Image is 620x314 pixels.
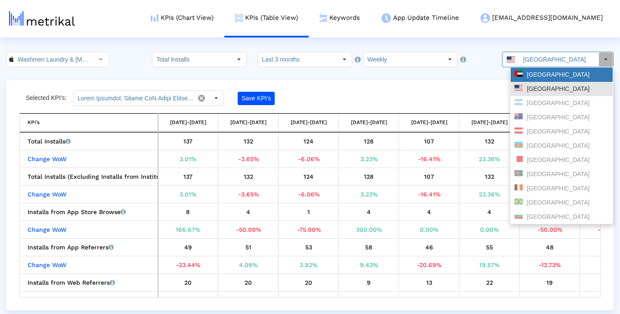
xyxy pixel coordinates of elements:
div: [DATE]-[DATE] [351,117,387,128]
div: 7/12/25 [342,295,396,306]
div: 6/28/25 [221,295,275,306]
div: KPI’s [28,117,40,128]
div: [GEOGRAPHIC_DATA] [515,113,609,121]
td: Column 07/13/25-07/19/25 [399,114,459,132]
div: 7/5/25 [282,295,335,306]
div: 7/12/25 [342,242,396,253]
div: Select [598,52,613,67]
div: 7/5/25 [282,171,335,182]
div: [GEOGRAPHIC_DATA] [515,156,609,164]
div: Installs from App Store Browse [28,206,155,218]
div: 7/19/25 [402,189,456,200]
div: [GEOGRAPHIC_DATA] [515,99,609,107]
div: 7/26/25 [462,259,516,270]
div: Total Installs [28,136,155,147]
div: 7/26/25 [462,242,516,253]
div: 6/28/25 [221,242,275,253]
div: Change WoW [28,259,155,270]
div: 7/5/25 [282,189,335,200]
div: 6/28/25 [221,206,275,218]
div: [GEOGRAPHIC_DATA] [515,71,609,79]
div: 7/19/25 [402,136,456,147]
div: [GEOGRAPHIC_DATA] [515,184,609,193]
div: 7/26/25 [462,206,516,218]
td: Column 07/06/25-07/12/25 [339,114,399,132]
div: Selected KPI’s: [26,90,73,106]
div: [GEOGRAPHIC_DATA] [515,142,609,150]
td: Column 06/29/25-07/05/25 [279,114,339,132]
div: 7/12/25 [342,153,396,165]
div: 6/21/25 [161,242,215,253]
div: [GEOGRAPHIC_DATA] [515,213,609,221]
div: 7/19/25 [402,242,456,253]
div: Data grid [19,113,601,298]
div: 8/2/25 [523,277,577,288]
div: 7/19/25 [402,259,456,270]
div: 6/21/25 [161,224,215,235]
div: 7/26/25 [462,189,516,200]
div: Select [337,52,352,67]
div: 6/21/25 [161,136,215,147]
div: 7/19/25 [402,206,456,218]
div: 7/12/25 [342,136,396,147]
div: 7/19/25 [402,224,456,235]
div: [GEOGRAPHIC_DATA] [515,199,609,207]
div: 7/5/25 [282,206,335,218]
div: Change WoW [28,153,155,165]
td: Column 06/22/25-06/28/25 [218,114,279,132]
div: Select [443,52,457,67]
div: 7/5/25 [282,277,335,288]
div: Change WoW [28,224,155,235]
div: 7/5/25 [282,242,335,253]
div: 8/2/25 [523,224,577,235]
div: Select [93,52,108,67]
img: keywords.png [319,14,327,22]
div: 6/28/25 [221,171,275,182]
img: kpi-table-menu-icon.png [235,14,243,22]
div: [DATE]-[DATE] [230,117,267,128]
td: Column 07/20/25-07/26/25 [459,114,520,132]
img: metrical-logo-light.png [9,11,75,26]
div: 7/5/25 [282,259,335,270]
div: Installs from App Referrers [28,242,155,253]
div: 6/28/25 [221,224,275,235]
div: [DATE]-[DATE] [291,117,327,128]
div: 6/28/25 [221,259,275,270]
div: [GEOGRAPHIC_DATA] [515,127,609,136]
div: 8/2/25 [523,295,577,306]
div: [DATE]-[DATE] [471,117,508,128]
div: 6/21/25 [161,189,215,200]
div: 7/12/25 [342,277,396,288]
div: 6/28/25 [221,153,275,165]
img: kpi-chart-menu-icon.png [151,14,158,22]
div: [GEOGRAPHIC_DATA] [515,170,609,178]
div: 7/26/25 [462,295,516,306]
div: 7/12/25 [342,206,396,218]
div: 7/26/25 [462,136,516,147]
button: Save KPI’s [238,92,275,105]
div: 7/5/25 [282,153,335,165]
div: [DATE]-[DATE] [170,117,206,128]
div: 8/2/25 [523,242,577,253]
div: 6/21/25 [161,153,215,165]
div: 7/26/25 [462,224,516,235]
div: Select [209,91,223,106]
div: Installs from Web Referrers [28,277,155,288]
div: 7/26/25 [462,171,516,182]
div: [DATE]-[DATE] [411,117,447,128]
div: 7/26/25 [462,153,516,165]
div: 6/21/25 [161,171,215,182]
div: 7/26/25 [462,277,516,288]
div: 7/19/25 [402,153,456,165]
div: 7/12/25 [342,171,396,182]
div: Select [232,52,246,67]
div: 6/28/25 [221,277,275,288]
div: 6/21/25 [161,206,215,218]
div: 7/5/25 [282,136,335,147]
div: 7/12/25 [342,224,396,235]
td: Column KPI’s [20,114,158,132]
img: my-account-menu-icon.png [480,13,490,23]
td: Column 06/15/25-06/21/25 [158,114,218,132]
div: Total Installs (Excluding Installs from Institutional Purchases) [28,171,155,182]
div: [GEOGRAPHIC_DATA] [515,85,609,93]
